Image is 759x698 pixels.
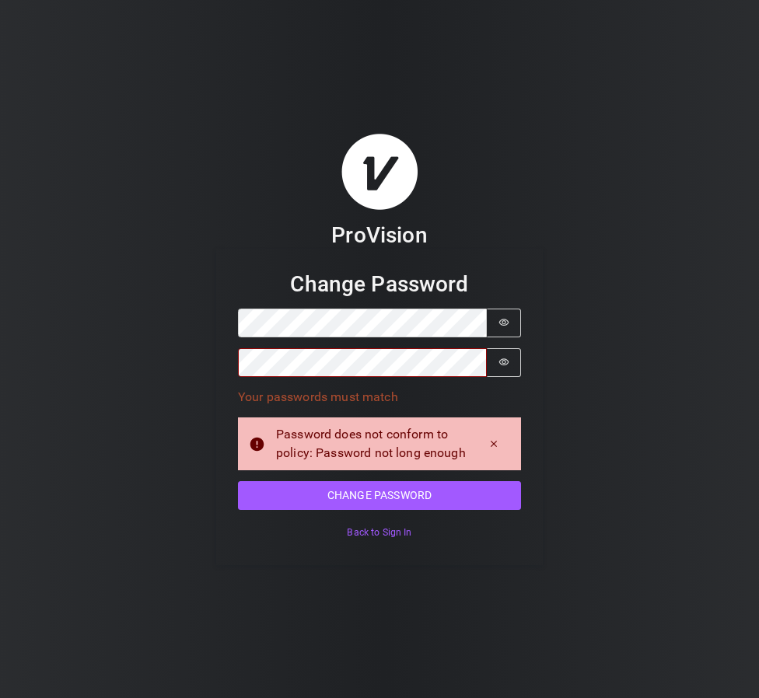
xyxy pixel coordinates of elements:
[238,521,521,543] button: Back to Sign In
[477,433,510,455] button: Dismiss alert
[276,425,467,462] div: Password does not conform to policy: Password not long enough
[487,309,521,337] button: Show password
[331,222,427,249] h3: ProVision
[487,348,521,377] button: Show password
[238,388,521,407] p: Your passwords must match
[238,270,521,298] h3: Change Password
[238,481,521,510] button: Change Password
